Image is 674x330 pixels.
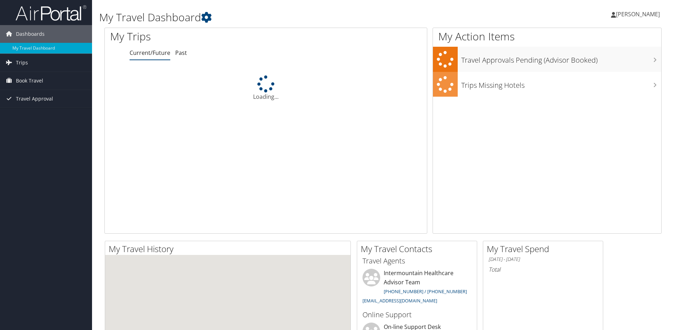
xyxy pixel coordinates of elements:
[433,72,661,97] a: Trips Missing Hotels
[433,29,661,44] h1: My Action Items
[99,10,478,25] h1: My Travel Dashboard
[611,4,667,25] a: [PERSON_NAME]
[16,5,86,21] img: airportal-logo.png
[16,72,43,90] span: Book Travel
[461,52,661,65] h3: Travel Approvals Pending (Advisor Booked)
[105,75,427,101] div: Loading...
[359,269,475,307] li: Intermountain Healthcare Advisor Team
[362,256,472,266] h3: Travel Agents
[461,77,661,90] h3: Trips Missing Hotels
[109,243,350,255] h2: My Travel History
[489,256,598,263] h6: [DATE] - [DATE]
[110,29,287,44] h1: My Trips
[616,10,660,18] span: [PERSON_NAME]
[16,25,45,43] span: Dashboards
[130,49,170,57] a: Current/Future
[175,49,187,57] a: Past
[362,310,472,320] h3: Online Support
[384,288,467,295] a: [PHONE_NUMBER] / [PHONE_NUMBER]
[16,90,53,108] span: Travel Approval
[362,297,437,304] a: [EMAIL_ADDRESS][DOMAIN_NAME]
[16,54,28,72] span: Trips
[433,47,661,72] a: Travel Approvals Pending (Advisor Booked)
[489,266,598,273] h6: Total
[361,243,477,255] h2: My Travel Contacts
[487,243,603,255] h2: My Travel Spend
